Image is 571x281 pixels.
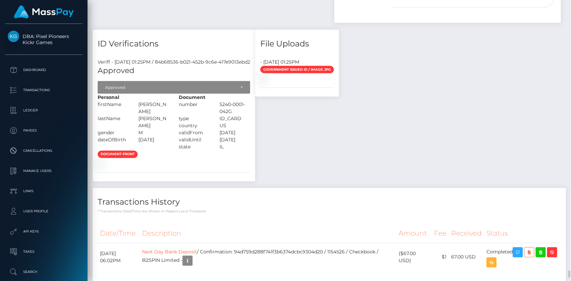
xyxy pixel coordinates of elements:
div: state [174,143,215,150]
td: $1 [432,243,449,272]
th: Description [140,224,397,243]
div: type [174,115,215,122]
td: [DATE] 06:02PM [98,243,140,272]
p: Cancellations [8,146,80,156]
a: Next Day Bank Deposit [142,249,197,255]
p: API Keys [8,226,80,237]
div: US [214,122,255,129]
div: validUntil [174,136,215,143]
a: Transactions [5,82,82,99]
a: Search [5,264,82,280]
th: Status [484,224,561,243]
span: DBA: Pixel Pioneers Kickr Games [5,33,82,45]
img: MassPay Logo [14,5,74,19]
a: Manage Users [5,163,82,179]
p: Ledger [8,105,80,115]
img: e6188af3-816e-44fd-926b-684a7ce2b4b6 [98,161,103,167]
div: Veriff - [DATE] 01:25PM / 84b68536-b021-452b-9c6e-417e9013ebd2 [93,59,255,66]
h4: ID Verifications [98,38,250,50]
a: Ledger [5,102,82,119]
div: [PERSON_NAME] [133,115,174,129]
div: Approved [105,85,235,90]
th: Received [449,224,484,243]
div: gender [93,129,133,136]
span: document-front [98,151,138,158]
div: ID_CARD [214,115,255,122]
div: validFrom [174,129,215,136]
button: Approved [98,81,250,94]
p: Taxes [8,247,80,257]
p: Dashboard [8,65,80,75]
td: 67.00 USD [449,243,484,272]
div: [DATE] [133,136,174,143]
a: Payees [5,122,82,139]
div: firstName [93,101,133,115]
td: Completed [484,243,561,272]
p: Links [8,186,80,196]
div: [PERSON_NAME] [133,101,174,115]
th: Fee [432,224,449,243]
p: Transactions [8,85,80,95]
td: / Confirmation: 94d759d288f741f3b6374dcbc9304d20 / 1154526 / Checkbook / B2SPIN Limited - [140,243,397,272]
div: [DATE] [214,136,255,143]
p: Manage Users [8,166,80,176]
a: User Profile [5,203,82,220]
th: Amount [397,224,432,243]
div: [DATE] [214,129,255,136]
div: dateOfBirth [93,136,133,143]
div: IL [214,143,255,150]
p: Search [8,267,80,277]
h4: Transactions History [98,197,561,208]
div: country [174,122,215,129]
p: Payees [8,126,80,136]
div: 5240-0001-042G [214,101,255,115]
p: User Profile [8,206,80,216]
td: ($67.00 USD) [397,243,432,272]
img: 559822e5-e2f6-421a-a288-271541d31574 [260,76,266,82]
div: - [DATE] 01:25PM [255,59,339,66]
span: Government issued ID / image.jpg [260,66,334,73]
a: Taxes [5,243,82,260]
h5: Approved [98,66,250,76]
a: Cancellations [5,142,82,159]
p: * Transactions date/time are shown in payee's local timezone [98,209,561,214]
img: Kickr Games [8,31,19,42]
a: Links [5,183,82,200]
strong: Personal [98,94,119,100]
div: lastName [93,115,133,129]
a: Dashboard [5,62,82,78]
a: API Keys [5,223,82,240]
th: Date/Time [98,224,140,243]
div: M [133,129,174,136]
strong: Document [179,94,206,100]
div: number [174,101,215,115]
h4: File Uploads [260,38,334,50]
